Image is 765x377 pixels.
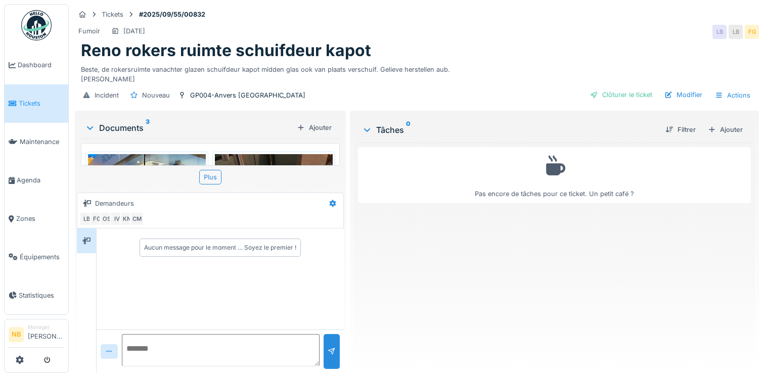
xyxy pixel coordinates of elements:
div: Fumoir [78,26,100,36]
a: Tickets [5,84,68,123]
strong: #2025/09/55/00832 [135,10,209,19]
div: Actions [710,88,755,103]
span: Dashboard [18,60,64,70]
div: Pas encore de tâches pour ce ticket. Un petit café ? [365,152,744,199]
a: Équipements [5,238,68,276]
div: CM [130,212,144,226]
span: Zones [16,214,64,223]
div: IV [110,212,124,226]
div: Manager [28,323,64,331]
sup: 3 [146,122,150,134]
a: Statistiques [5,276,68,314]
li: NB [9,327,24,342]
span: Équipements [20,252,64,262]
div: FG [745,25,759,39]
span: Maintenance [20,137,64,147]
div: Beste, de rokersruimte vanachter glazen schuifdeur kapot midden glas ook van plaats verschuif. Ge... [81,61,753,84]
a: Dashboard [5,46,68,84]
div: Nouveau [142,90,170,100]
div: Aucun message pour le moment … Soyez le premier ! [144,243,296,252]
img: iactgvn4llgt9pf3tvgqywpfuvbx [215,154,333,311]
a: Maintenance [5,123,68,161]
div: FG [89,212,104,226]
div: GP004-Anvers [GEOGRAPHIC_DATA] [190,90,305,100]
span: Statistiques [19,291,64,300]
div: OS [100,212,114,226]
a: Agenda [5,161,68,200]
img: Badge_color-CXgf-gQk.svg [21,10,52,40]
img: 9tueu7w3bal1h81aq0ul9n11rrq4 [88,154,206,311]
div: Ajouter [293,121,336,134]
div: Demandeurs [95,199,134,208]
div: KN [120,212,134,226]
span: Agenda [17,175,64,185]
div: Tickets [102,10,123,19]
div: Incident [95,90,119,100]
div: LB [712,25,727,39]
div: Tâches [362,124,657,136]
div: Documents [85,122,293,134]
div: Filtrer [661,123,700,136]
div: [DATE] [123,26,145,36]
div: LB [79,212,94,226]
div: Clôturer le ticket [586,88,656,102]
a: NB Manager[PERSON_NAME] [9,323,64,348]
div: Plus [199,170,221,184]
h1: Reno rokers ruimte schuifdeur kapot [81,41,371,60]
a: Zones [5,200,68,238]
li: [PERSON_NAME] [28,323,64,345]
sup: 0 [406,124,411,136]
div: Ajouter [704,123,747,136]
div: LB [729,25,743,39]
div: Modifier [660,88,706,102]
span: Tickets [19,99,64,108]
